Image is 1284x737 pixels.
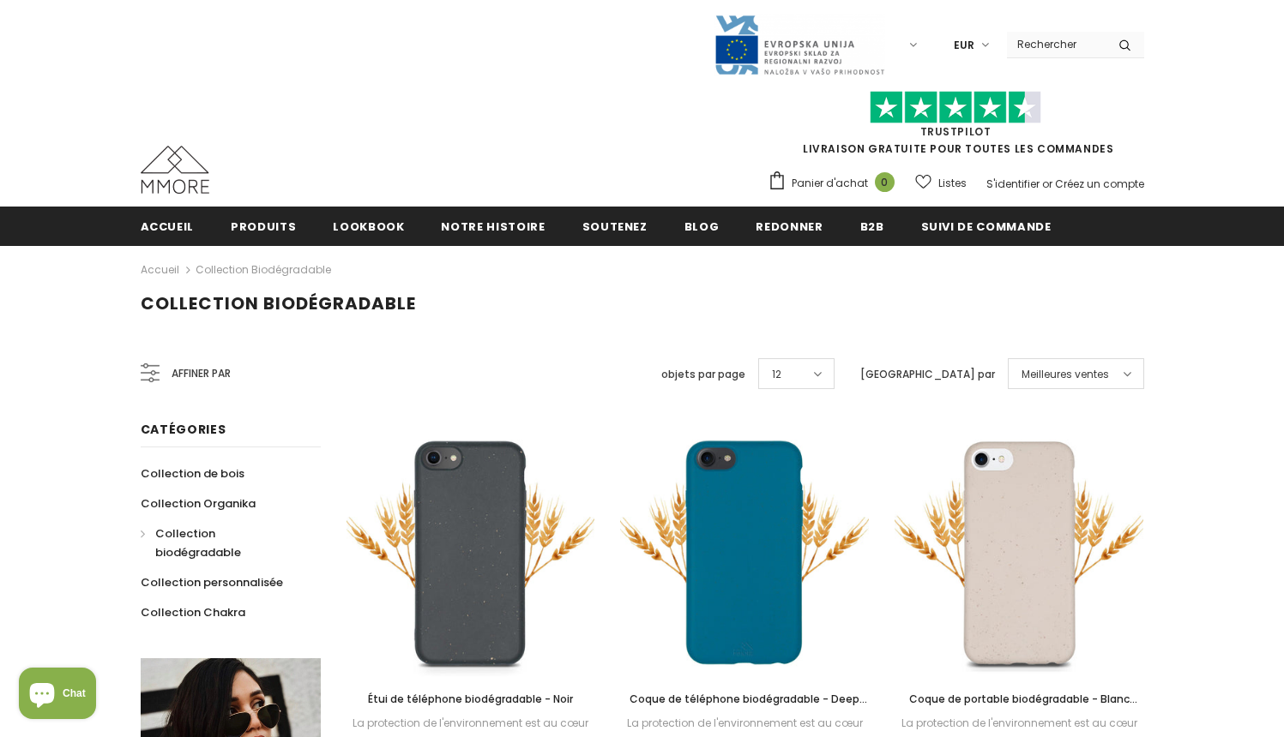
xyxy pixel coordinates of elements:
a: Collection biodégradable [196,262,331,277]
img: Javni Razpis [714,14,885,76]
a: Listes [915,168,967,198]
a: Collection Organika [141,488,256,518]
span: Meilleures ventes [1022,366,1109,383]
span: Blog [684,219,720,235]
span: Listes [938,175,967,192]
span: 0 [875,172,895,192]
span: Notre histoire [441,219,545,235]
a: Collection personnalisée [141,567,283,597]
a: Produits [231,207,296,245]
span: Produits [231,219,296,235]
a: Lookbook [333,207,404,245]
span: or [1042,177,1052,191]
span: EUR [954,37,974,54]
span: Catégories [141,421,226,438]
a: Accueil [141,260,179,280]
span: Redonner [756,219,823,235]
span: Collection de bois [141,465,244,482]
img: Cas MMORE [141,146,209,194]
a: B2B [860,207,884,245]
a: TrustPilot [920,124,992,139]
a: Créez un compte [1055,177,1144,191]
span: 12 [772,366,781,383]
span: Collection Organika [141,495,256,512]
img: Faites confiance aux étoiles pilotes [870,91,1041,124]
a: Redonner [756,207,823,245]
span: Collection Chakra [141,604,245,620]
span: soutenez [582,219,648,235]
label: objets par page [661,366,745,383]
a: Collection biodégradable [141,518,302,567]
span: Coque de portable biodégradable - Blanc naturel [909,692,1137,725]
a: Accueil [141,207,195,245]
span: Suivi de commande [921,219,1052,235]
label: [GEOGRAPHIC_DATA] par [860,366,995,383]
span: LIVRAISON GRATUITE POUR TOUTES LES COMMANDES [768,99,1144,156]
span: Coque de téléphone biodégradable - Deep Sea Blue [630,692,867,725]
a: soutenez [582,207,648,245]
a: Suivi de commande [921,207,1052,245]
span: Collection biodégradable [155,525,241,560]
a: Panier d'achat 0 [768,171,903,196]
span: Panier d'achat [792,175,868,192]
span: B2B [860,219,884,235]
a: Notre histoire [441,207,545,245]
a: Coque de téléphone biodégradable - Deep Sea Blue [620,690,869,709]
a: Collection Chakra [141,597,245,627]
input: Search Site [1007,32,1106,57]
inbox-online-store-chat: Shopify online store chat [14,668,101,723]
a: Javni Razpis [714,37,885,51]
span: Collection personnalisée [141,574,283,590]
span: Collection biodégradable [141,291,416,315]
span: Accueil [141,219,195,235]
span: Lookbook [333,219,404,235]
a: Étui de téléphone biodégradable - Noir [347,690,595,709]
a: Coque de portable biodégradable - Blanc naturel [895,690,1143,709]
a: Blog [684,207,720,245]
a: Collection de bois [141,458,244,488]
span: Affiner par [172,364,231,383]
a: S'identifier [986,177,1040,191]
span: Étui de téléphone biodégradable - Noir [368,692,573,706]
